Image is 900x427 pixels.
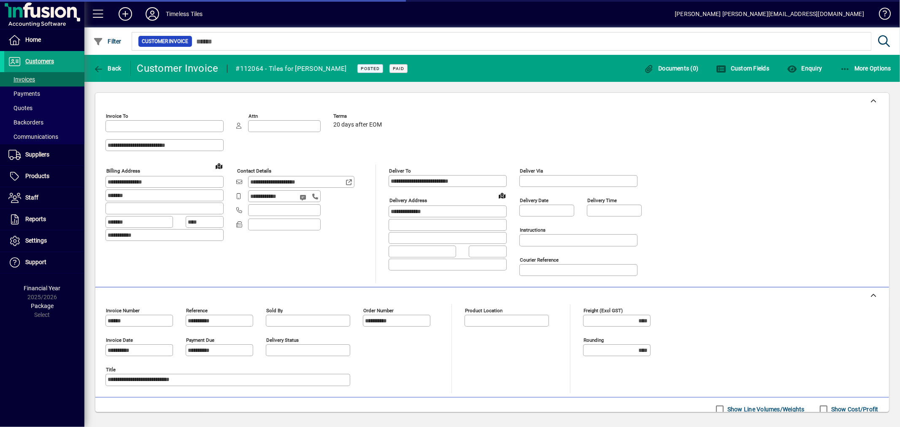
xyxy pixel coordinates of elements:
[8,76,35,83] span: Invoices
[495,189,509,202] a: View on map
[25,259,46,265] span: Support
[785,61,824,76] button: Enquiry
[4,86,84,101] a: Payments
[8,119,43,126] span: Backorders
[393,66,404,71] span: Paid
[266,308,283,313] mat-label: Sold by
[4,115,84,130] a: Backorders
[139,6,166,22] button: Profile
[93,38,122,45] span: Filter
[787,65,822,72] span: Enquiry
[236,62,347,76] div: #112064 - Tiles for [PERSON_NAME]
[25,237,47,244] span: Settings
[584,337,604,343] mat-label: Rounding
[91,61,124,76] button: Back
[584,308,623,313] mat-label: Freight (excl GST)
[840,65,892,72] span: More Options
[4,230,84,251] a: Settings
[333,114,384,119] span: Terms
[520,197,549,203] mat-label: Delivery date
[4,72,84,86] a: Invoices
[25,173,49,179] span: Products
[106,337,133,343] mat-label: Invoice date
[106,367,116,373] mat-label: Title
[4,144,84,165] a: Suppliers
[8,105,32,111] span: Quotes
[106,308,140,313] mat-label: Invoice number
[465,308,503,313] mat-label: Product location
[25,216,46,222] span: Reports
[4,101,84,115] a: Quotes
[363,308,394,313] mat-label: Order number
[25,194,38,201] span: Staff
[93,65,122,72] span: Back
[389,168,411,174] mat-label: Deliver To
[4,187,84,208] a: Staff
[25,36,41,43] span: Home
[4,130,84,144] a: Communications
[84,61,131,76] app-page-header-button: Back
[186,337,214,343] mat-label: Payment due
[137,62,219,75] div: Customer Invoice
[24,285,61,292] span: Financial Year
[266,337,299,343] mat-label: Delivery status
[873,2,889,29] a: Knowledge Base
[642,61,701,76] button: Documents (0)
[8,133,58,140] span: Communications
[520,227,546,233] mat-label: Instructions
[675,7,864,21] div: [PERSON_NAME] [PERSON_NAME][EMAIL_ADDRESS][DOMAIN_NAME]
[142,37,189,46] span: Customer Invoice
[4,30,84,51] a: Home
[726,405,805,413] label: Show Line Volumes/Weights
[520,257,559,263] mat-label: Courier Reference
[106,113,128,119] mat-label: Invoice To
[4,166,84,187] a: Products
[25,58,54,65] span: Customers
[333,122,382,128] span: 20 days after EOM
[4,252,84,273] a: Support
[830,405,878,413] label: Show Cost/Profit
[212,159,226,173] a: View on map
[714,61,772,76] button: Custom Fields
[838,61,894,76] button: More Options
[166,7,203,21] div: Timeless Tiles
[587,197,617,203] mat-label: Delivery time
[91,34,124,49] button: Filter
[31,303,54,309] span: Package
[716,65,770,72] span: Custom Fields
[186,308,208,313] mat-label: Reference
[25,151,49,158] span: Suppliers
[361,66,380,71] span: Posted
[520,168,543,174] mat-label: Deliver via
[294,187,314,208] button: Send SMS
[8,90,40,97] span: Payments
[112,6,139,22] button: Add
[644,65,699,72] span: Documents (0)
[4,209,84,230] a: Reports
[249,113,258,119] mat-label: Attn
